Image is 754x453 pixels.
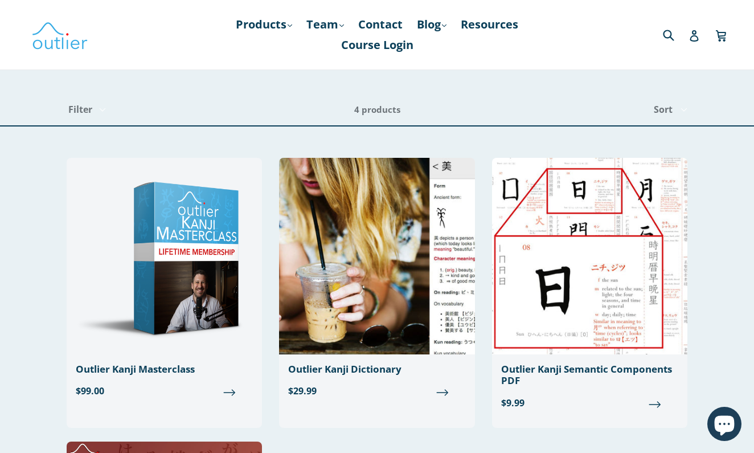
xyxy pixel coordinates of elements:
[335,35,419,55] a: Course Login
[67,158,262,354] img: Outlier Kanji Masterclass
[279,158,474,354] img: Outlier Kanji Dictionary: Essentials Edition Outlier Linguistics
[492,158,687,354] img: Outlier Kanji Semantic Components PDF Outlier Linguistics
[288,384,465,398] span: $29.99
[492,158,687,419] a: Outlier Kanji Semantic Components PDF $9.99
[704,407,745,444] inbox-online-store-chat: Shopify online store chat
[455,14,524,35] a: Resources
[353,14,408,35] a: Contact
[67,158,262,407] a: Outlier Kanji Masterclass $99.00
[288,364,465,375] div: Outlier Kanji Dictionary
[76,364,253,375] div: Outlier Kanji Masterclass
[230,14,298,35] a: Products
[76,384,253,398] span: $99.00
[279,158,474,407] a: Outlier Kanji Dictionary $29.99
[411,14,452,35] a: Blog
[31,18,88,51] img: Outlier Linguistics
[660,23,691,46] input: Search
[301,14,350,35] a: Team
[354,104,400,115] span: 4 products
[501,396,678,410] span: $9.99
[501,364,678,387] div: Outlier Kanji Semantic Components PDF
